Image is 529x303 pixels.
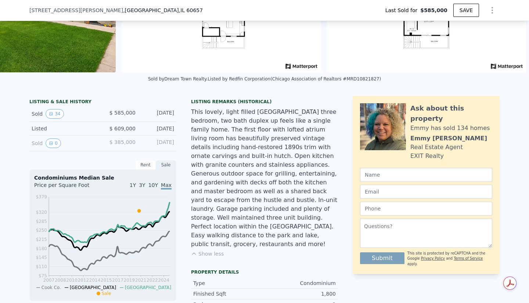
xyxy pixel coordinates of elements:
tspan: 2010 [66,278,78,283]
button: Submit [360,252,404,264]
tspan: $379 [36,194,47,199]
tspan: 2007 [43,278,55,283]
button: View historical data [46,109,64,119]
span: , [GEOGRAPHIC_DATA] [123,7,203,14]
div: [DATE] [141,125,174,132]
span: Last Sold for [385,7,421,14]
span: Cook Co. [42,285,61,290]
a: Terms of Service [454,256,483,260]
tspan: $285 [36,219,47,224]
span: $ 585,000 [109,110,136,116]
span: Sale [102,291,111,296]
button: Show less [191,250,224,257]
div: Listing Remarks (Historical) [191,99,338,105]
span: [GEOGRAPHIC_DATA] [70,285,116,290]
span: 1Y [130,182,136,188]
tspan: 2014 [89,278,101,283]
div: Sold by Dream Town Realty . [148,76,208,82]
span: [GEOGRAPHIC_DATA] [125,285,171,290]
div: Emmy has sold 134 homes [410,124,490,133]
div: Finished Sqft [193,290,264,297]
span: $ 385,000 [109,139,136,145]
tspan: 2019 [124,278,135,283]
div: Property details [191,269,338,275]
div: LISTING & SALE HISTORY [29,99,176,106]
tspan: $180 [36,246,47,251]
div: Condominiums Median Sale [34,174,172,181]
span: [STREET_ADDRESS][PERSON_NAME] [29,7,123,14]
div: Ask about this property [410,103,492,124]
tspan: $75 [39,273,47,278]
tspan: 2024 [158,278,169,283]
a: Privacy Policy [421,256,445,260]
span: 10Y [148,182,158,188]
div: This lovely, light filled [GEOGRAPHIC_DATA] three bedroom, two bath duplex up feels like a single... [191,108,338,249]
div: Real Estate Agent [410,143,463,152]
tspan: $320 [36,210,47,215]
div: Sale [156,160,176,170]
div: Price per Square Foot [34,181,103,193]
input: Phone [360,202,492,216]
span: 3Y [139,182,145,188]
span: Max [161,182,172,190]
div: Type [193,279,264,287]
tspan: 2022 [147,278,158,283]
div: This site is protected by reCAPTCHA and the Google and apply. [407,251,492,267]
div: Sold [32,109,97,119]
div: [DATE] [141,138,174,148]
tspan: 2017 [112,278,123,283]
span: , IL 60657 [179,7,203,13]
div: Condominium [264,279,336,287]
tspan: 2008 [55,278,66,283]
div: [DATE] [141,109,174,119]
div: Listed [32,125,97,132]
button: View historical data [46,138,61,148]
input: Name [360,168,492,182]
button: Show Options [485,3,500,18]
tspan: $250 [36,228,47,233]
div: Sold [32,138,97,148]
tspan: $145 [36,255,47,260]
tspan: $215 [36,237,47,242]
div: Listed by Redfin Corporation (Chicago Association of Realtors #MRD10821827) [208,76,381,82]
div: Emmy [PERSON_NAME] [410,134,487,143]
tspan: 2015 [101,278,112,283]
span: $585,000 [420,7,447,14]
div: EXIT Realty [410,152,444,160]
div: Rent [135,160,156,170]
div: 1,800 [264,290,336,297]
button: SAVE [453,4,479,17]
input: Email [360,185,492,199]
tspan: 2021 [135,278,147,283]
span: $ 609,000 [109,126,136,131]
tspan: $110 [36,264,47,269]
tspan: 2012 [78,278,89,283]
